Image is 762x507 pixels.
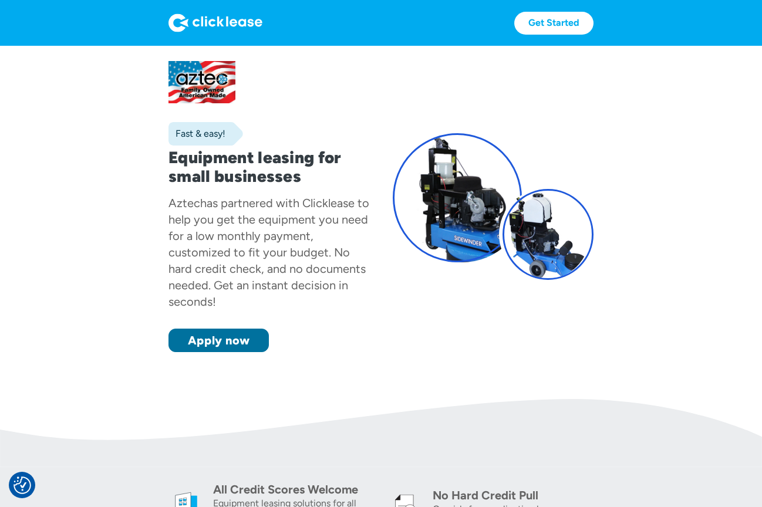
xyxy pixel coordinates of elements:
img: Logo [168,13,262,32]
div: Aztec [168,196,200,210]
a: Apply now [168,329,269,352]
div: No Hard Credit Pull [433,487,594,503]
h1: Equipment leasing for small businesses [168,148,369,185]
a: Get Started [514,12,594,35]
div: Fast & easy! [168,128,225,140]
div: All Credit Scores Welcome [213,481,374,498]
img: Revisit consent button [14,476,31,494]
button: Consent Preferences [14,476,31,494]
div: has partnered with Clicklease to help you get the equipment you need for a low monthly payment, c... [168,196,369,309]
